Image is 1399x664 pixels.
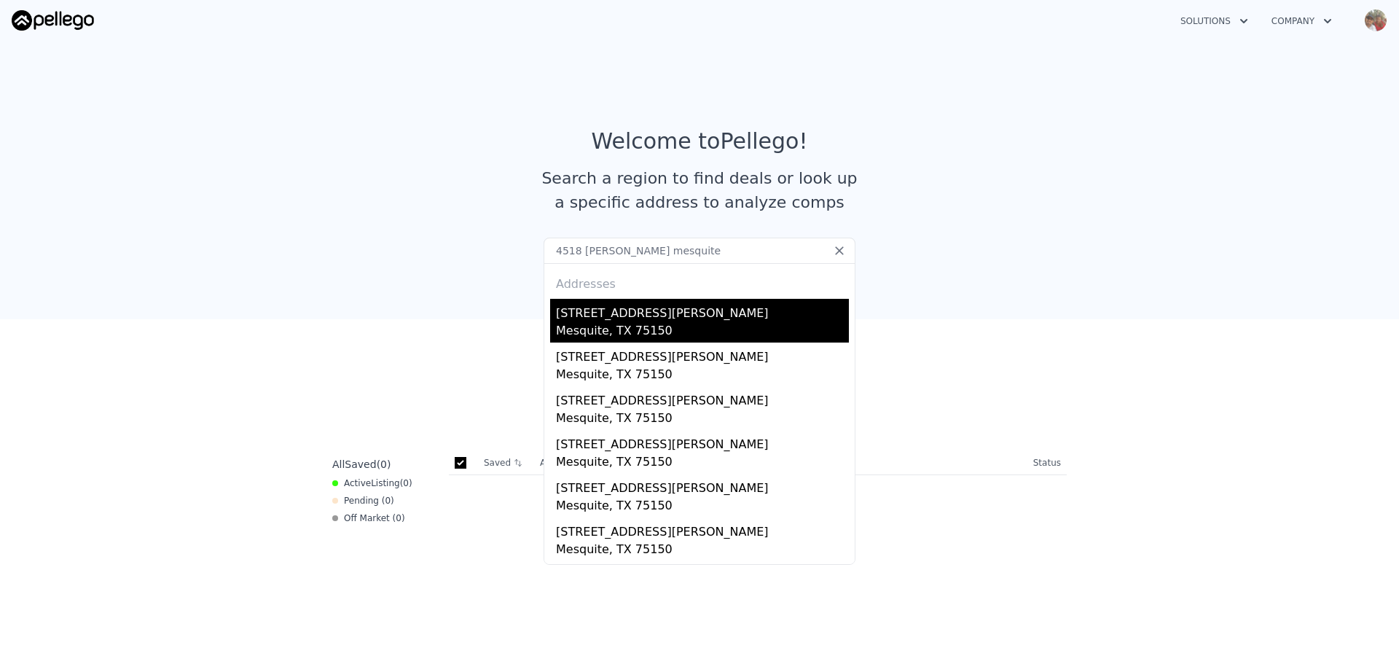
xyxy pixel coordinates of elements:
div: [STREET_ADDRESS][PERSON_NAME] [556,561,849,585]
div: Off Market ( 0 ) [332,512,405,524]
th: Saved [478,451,534,474]
div: Mesquite, TX 75150 [556,410,849,430]
th: Status [1027,451,1067,475]
div: Mesquite, TX 75150 [556,541,849,561]
button: Solutions [1169,8,1260,34]
div: Welcome to Pellego ! [592,128,808,155]
div: [STREET_ADDRESS][PERSON_NAME] [556,386,849,410]
div: Search a region to find deals or look up a specific address to analyze comps [536,166,863,214]
div: [STREET_ADDRESS][PERSON_NAME] [556,343,849,366]
div: Addresses [550,264,849,299]
div: Mesquite, TX 75150 [556,366,849,386]
div: All ( 0 ) [332,457,391,472]
input: Search an address or region... [544,238,855,264]
span: Listing [371,478,400,488]
div: Save properties to see them here [326,404,1073,428]
th: Address [534,451,1027,475]
div: Mesquite, TX 75150 [556,453,849,474]
span: Saved [345,458,376,470]
img: avatar [1364,9,1387,32]
span: Active ( 0 ) [344,477,412,489]
div: Saved Properties [326,366,1073,392]
div: Mesquite, TX 75150 [556,497,849,517]
div: Pending ( 0 ) [332,495,394,507]
div: [STREET_ADDRESS][PERSON_NAME] [556,517,849,541]
img: Pellego [12,10,94,31]
div: [STREET_ADDRESS][PERSON_NAME] [556,430,849,453]
button: Company [1260,8,1344,34]
div: [STREET_ADDRESS][PERSON_NAME] [556,299,849,322]
div: Mesquite, TX 75150 [556,322,849,343]
div: [STREET_ADDRESS][PERSON_NAME] [556,474,849,497]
